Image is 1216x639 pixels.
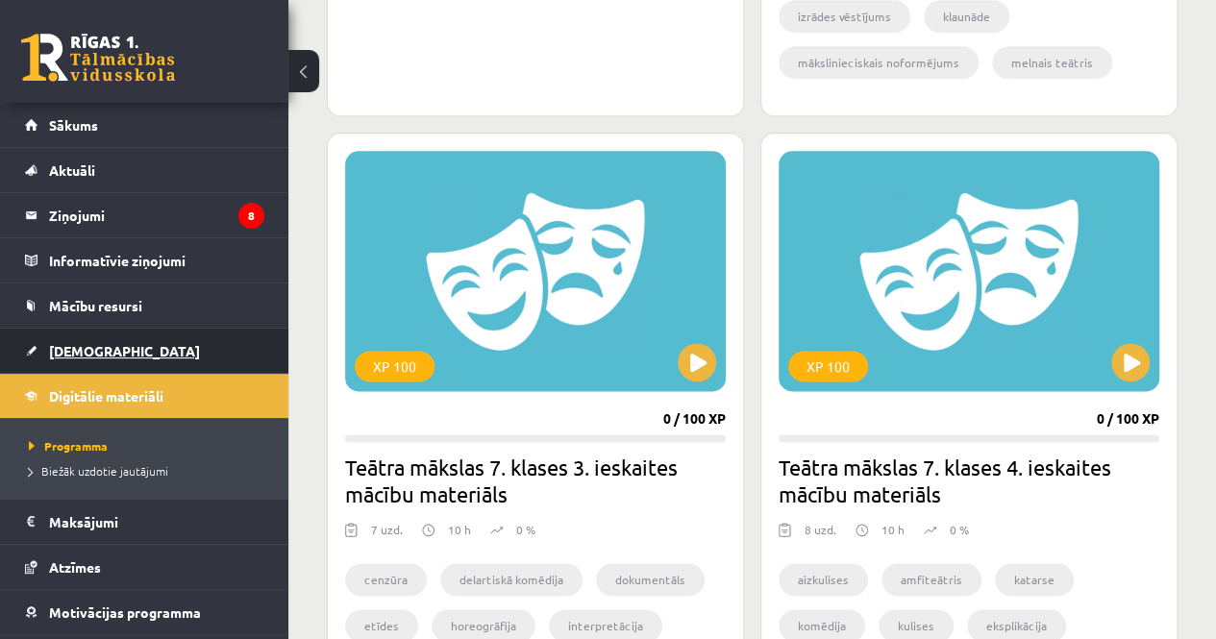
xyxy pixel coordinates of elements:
a: Digitālie materiāli [25,374,264,418]
a: Ziņojumi8 [25,193,264,237]
p: 10 h [881,521,905,538]
li: katarse [995,563,1074,596]
li: melnais teātris [992,46,1112,79]
a: Motivācijas programma [25,590,264,634]
span: Mācību resursi [49,297,142,314]
a: Maksājumi [25,500,264,544]
div: XP 100 [355,351,434,381]
li: cenzūra [345,563,427,596]
a: Aktuāli [25,148,264,192]
p: 0 % [950,521,969,538]
div: XP 100 [788,351,868,381]
a: Rīgas 1. Tālmācības vidusskola [21,34,175,82]
p: 0 % [516,521,535,538]
div: 7 uzd. [371,521,403,550]
legend: Maksājumi [49,500,264,544]
li: aizkulises [779,563,868,596]
li: mākslinieciskais noformējums [779,46,979,79]
span: Programma [29,438,108,454]
span: Digitālie materiāli [49,387,163,405]
span: Sākums [49,116,98,134]
a: [DEMOGRAPHIC_DATA] [25,329,264,373]
a: Atzīmes [25,545,264,589]
span: Biežāk uzdotie jautājumi [29,463,168,479]
div: 8 uzd. [805,521,836,550]
span: Aktuāli [49,161,95,179]
i: 8 [238,203,264,229]
span: [DEMOGRAPHIC_DATA] [49,342,200,359]
li: amfiteātris [881,563,981,596]
a: Sākums [25,103,264,147]
legend: Ziņojumi [49,193,264,237]
p: 10 h [448,521,471,538]
span: Atzīmes [49,558,101,576]
li: delartiskā komēdija [440,563,583,596]
a: Biežāk uzdotie jautājumi [29,462,269,479]
a: Programma [29,437,269,455]
legend: Informatīvie ziņojumi [49,238,264,283]
a: Informatīvie ziņojumi [25,238,264,283]
li: dokumentāls [596,563,705,596]
h2: Teātra mākslas 7. klases 3. ieskaites mācību materiāls [345,454,726,507]
a: Mācību resursi [25,283,264,328]
h2: Teātra mākslas 7. klases 4. ieskaites mācību materiāls [779,454,1159,507]
span: Motivācijas programma [49,603,201,621]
